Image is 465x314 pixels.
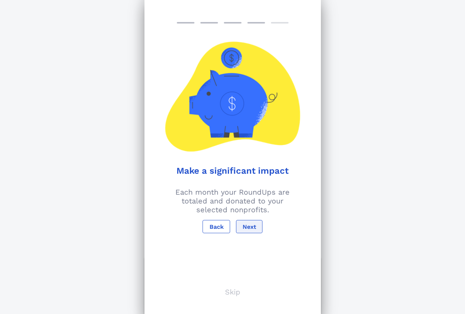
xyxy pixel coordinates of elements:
[149,188,316,214] p: Each month your RoundUps are totaled and donated to your selected nonprofits.
[203,220,230,233] button: Back
[242,223,256,230] span: Next
[155,166,311,176] h1: Make a significant impact
[209,223,223,230] span: Back
[236,220,262,233] button: Next
[225,288,240,296] p: Skip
